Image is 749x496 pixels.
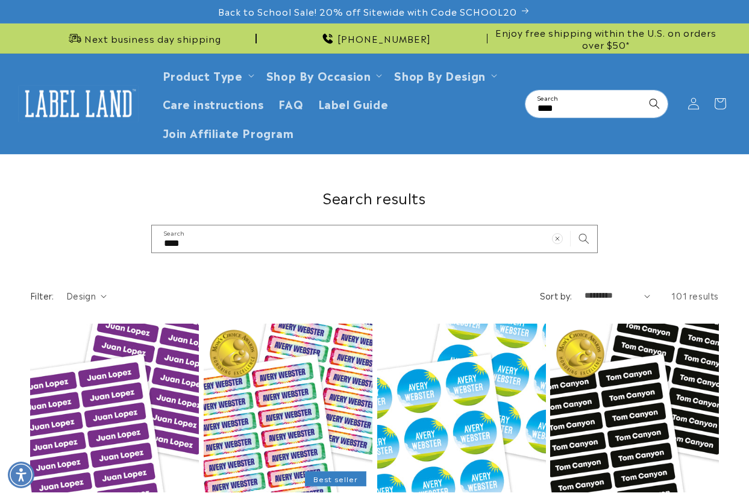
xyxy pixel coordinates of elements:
iframe: Gorgias live chat messenger [628,444,737,484]
h1: Search results [30,188,719,207]
button: Clear search term [615,90,641,117]
span: Enjoy free shipping within the U.S. on orders over $50* [492,27,719,50]
span: Care instructions [163,96,264,110]
div: Accessibility Menu [8,462,34,488]
a: Care instructions [155,89,271,118]
summary: Design (0 selected) [66,289,107,302]
div: Announcement [30,24,257,53]
button: Clear search term [544,225,571,252]
div: Announcement [492,24,719,53]
span: FAQ [278,96,304,110]
h2: Filter: [30,289,54,302]
div: Announcement [262,24,488,53]
a: FAQ [271,89,311,118]
button: Search [571,225,597,252]
span: Next business day shipping [84,33,221,45]
label: Sort by: [540,289,572,301]
a: Shop By Design [394,67,485,83]
span: Design [66,289,96,301]
span: 101 results [671,289,719,301]
a: Join Affiliate Program [155,118,301,146]
summary: Shop By Occasion [259,61,387,89]
span: Back to School Sale! 20% off Sitewide with Code SCHOOL20 [218,5,517,17]
a: Product Type [163,67,243,83]
span: Join Affiliate Program [163,125,294,139]
span: [PHONE_NUMBER] [337,33,431,45]
img: Label Land [18,85,139,122]
span: Shop By Occasion [266,68,371,82]
span: Label Guide [318,96,389,110]
a: Label Land [14,80,143,127]
summary: Product Type [155,61,259,89]
button: Search [641,90,668,117]
a: Label Guide [311,89,396,118]
summary: Shop By Design [387,61,501,89]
